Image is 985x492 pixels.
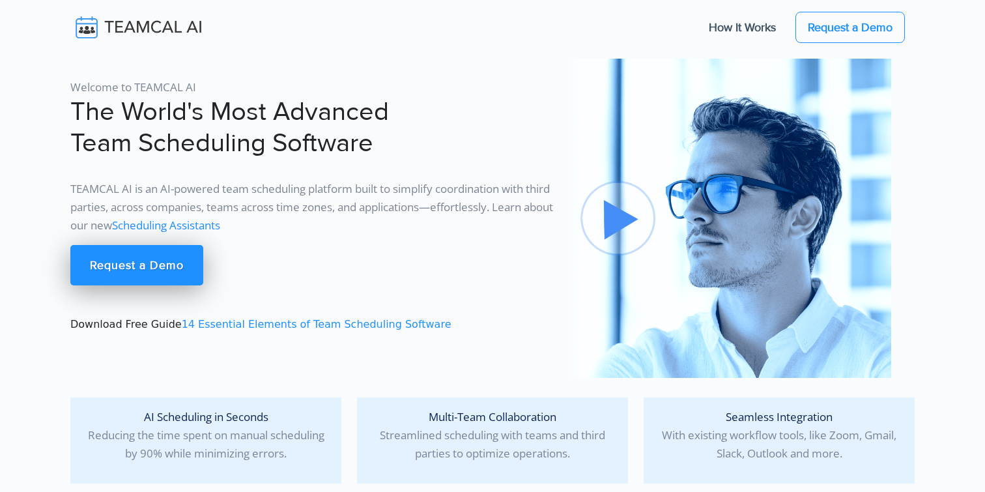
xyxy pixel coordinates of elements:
a: 14 Essential Elements of Team Scheduling Software [182,318,451,330]
p: Streamlined scheduling with teams and third parties to optimize operations. [367,408,618,463]
h1: The World's Most Advanced Team Scheduling Software [70,96,556,159]
a: Scheduling Assistants [112,218,220,233]
span: Multi-Team Collaboration [429,409,556,424]
a: Request a Demo [795,12,905,43]
span: Seamless Integration [726,409,833,424]
img: pic [572,59,891,378]
p: With existing workflow tools, like Zoom, Gmail, Slack, Outlook and more. [654,408,904,463]
p: Reducing the time spent on manual scheduling by 90% while minimizing errors. [81,408,331,463]
div: Download Free Guide [63,59,564,378]
a: Request a Demo [70,245,203,285]
p: TEAMCAL AI is an AI-powered team scheduling platform built to simplify coordination with third pa... [70,180,556,235]
p: Welcome to TEAMCAL AI [70,78,556,96]
span: AI Scheduling in Seconds [144,409,268,424]
a: How It Works [696,14,789,41]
